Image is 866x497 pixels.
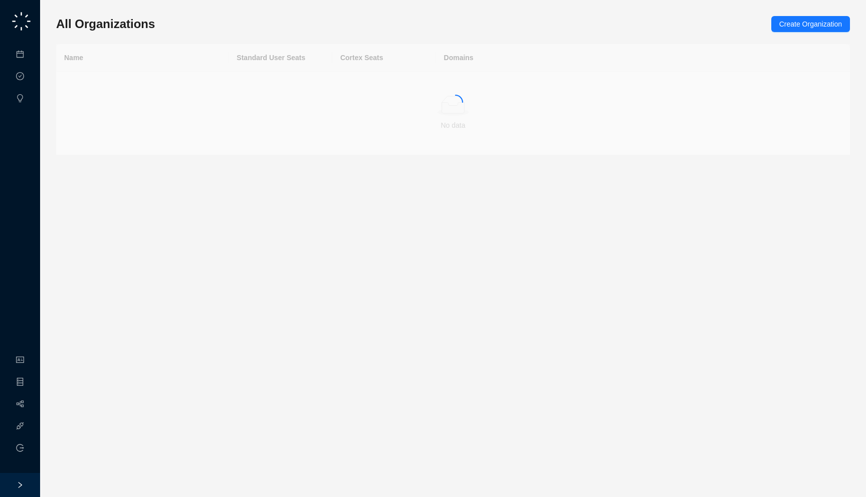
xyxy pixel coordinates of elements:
span: logout [16,444,24,452]
h3: All Organizations [56,16,155,32]
button: Create Organization [771,16,850,32]
span: Create Organization [779,19,842,30]
img: logo-small-C4UdH2pc.png [10,10,33,33]
span: loading [448,94,464,111]
span: right [17,481,24,488]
